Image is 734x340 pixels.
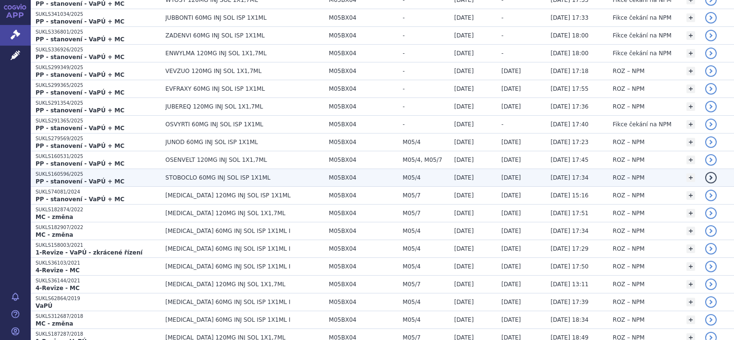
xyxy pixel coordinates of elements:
strong: PP - stanovení - VaPÚ + MC [36,72,124,78]
span: [DATE] [454,299,474,305]
a: + [686,316,695,324]
span: [MEDICAL_DATA] 60MG INJ SOL ISP 1X1ML I [165,316,324,323]
span: ROZ – NPM [613,174,645,181]
span: [DATE] [502,316,521,323]
span: STOBOCLO 60MG INJ SOL ISP 1X1ML [165,174,324,181]
p: SUKLS62864/2019 [36,295,160,302]
a: detail [705,30,717,41]
span: [DATE] 17:34 [550,174,588,181]
span: M05/4 [403,139,449,146]
a: + [686,156,695,164]
span: M05BX04 [329,121,398,128]
span: [DATE] [454,85,474,92]
span: [DATE] [454,228,474,234]
a: + [686,13,695,22]
span: - [403,14,449,21]
span: M05/7 [403,281,449,288]
span: [DATE] 18:00 [550,32,588,39]
span: - [403,103,449,110]
strong: PP - stanovení - VaPÚ + MC [36,178,124,185]
strong: PP - stanovení - VaPÚ + MC [36,125,124,132]
span: M05BX04 [329,299,398,305]
span: M05/4 [403,263,449,270]
span: ROZ – NPM [613,68,645,74]
span: M05BX04 [329,281,398,288]
span: M05/4 [403,245,449,252]
span: [DATE] 17:50 [550,263,588,270]
strong: PP - stanovení - VaPÚ + MC [36,0,124,7]
p: SUKLS291354/2025 [36,100,160,107]
strong: 4-Revize - MC [36,285,80,291]
a: detail [705,314,717,326]
span: [DATE] [454,121,474,128]
span: M05BX04 [329,50,398,57]
a: detail [705,172,717,183]
span: - [403,85,449,92]
span: [DATE] 17:55 [550,85,588,92]
span: - [403,32,449,39]
span: [DATE] [502,139,521,146]
a: + [686,31,695,40]
span: M05BX04 [329,14,398,21]
a: detail [705,207,717,219]
p: SUKLS74081/2024 [36,189,160,195]
span: ROZ – NPM [613,157,645,163]
span: M05BX04 [329,139,398,146]
span: [DATE] [454,316,474,323]
span: Fikce čekání na NPM [613,121,672,128]
span: - [403,121,449,128]
a: detail [705,65,717,77]
span: [MEDICAL_DATA] 120MG INJ SOL 1X1,7ML [165,281,324,288]
a: detail [705,261,717,272]
span: [DATE] [502,228,521,234]
p: SUKLS182874/2022 [36,206,160,213]
p: SUKLS182907/2022 [36,224,160,231]
span: [DATE] [502,68,521,74]
span: [DATE] [502,85,521,92]
span: Fikce čekání na NPM [613,32,672,39]
span: [MEDICAL_DATA] 120MG INJ SOL ISP 1X1ML [165,192,324,199]
strong: PP - stanovení - VaPÚ + MC [36,160,124,167]
a: detail [705,119,717,130]
strong: MC - změna [36,320,73,327]
a: detail [705,101,717,112]
span: [DATE] 17:51 [550,210,588,217]
strong: PP - stanovení - VaPÚ + MC [36,143,124,149]
span: M05BX04 [329,210,398,217]
a: + [686,298,695,306]
a: + [686,244,695,253]
span: [DATE] [454,103,474,110]
span: ROZ – NPM [613,263,645,270]
span: ROZ – NPM [613,139,645,146]
span: ROZ – NPM [613,316,645,323]
span: M05BX04 [329,103,398,110]
span: [DATE] 17:33 [550,14,588,21]
span: ROZ – NPM [613,281,645,288]
span: [MEDICAL_DATA] 120MG INJ SOL 1X1,7ML [165,210,324,217]
span: [DATE] [454,245,474,252]
span: [DATE] 18:00 [550,50,588,57]
span: JUBBONTI 60MG INJ SOL ISP 1X1ML [165,14,324,21]
span: OSVYRTI 60MG INJ SOL ISP 1X1ML [165,121,324,128]
strong: 1-Revize - VaPÚ - zkrácené řízení [36,249,143,256]
a: detail [705,243,717,255]
span: [MEDICAL_DATA] 60MG INJ SOL ISP 1X1ML I [165,299,324,305]
span: [DATE] 17:34 [550,228,588,234]
span: M05BX04 [329,192,398,199]
span: [DATE] [454,68,474,74]
span: [DATE] 18:34 [550,316,588,323]
a: + [686,173,695,182]
span: [DATE] 17:36 [550,103,588,110]
span: VEVZUO 120MG INJ SOL 1X1,7ML [165,68,324,74]
p: SUKLS336801/2025 [36,29,160,36]
strong: MC - změna [36,231,73,238]
strong: PP - stanovení - VaPÚ + MC [36,89,124,96]
span: [DATE] [502,103,521,110]
span: ZADENVI 60MG INJ SOL ISP 1X1ML [165,32,324,39]
a: detail [705,296,717,308]
span: M05BX04 [329,85,398,92]
span: ROZ – NPM [613,85,645,92]
span: Fikce čekání na NPM [613,14,672,21]
span: Fikce čekání na NPM [613,50,672,57]
span: [DATE] [454,139,474,146]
